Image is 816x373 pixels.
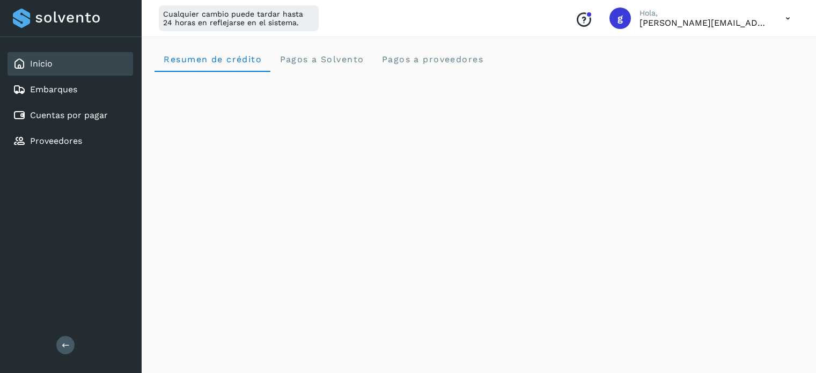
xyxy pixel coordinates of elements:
[8,52,133,76] div: Inicio
[8,129,133,153] div: Proveedores
[8,78,133,101] div: Embarques
[30,58,53,69] a: Inicio
[30,110,108,120] a: Cuentas por pagar
[30,84,77,94] a: Embarques
[639,18,768,28] p: guillermo.alvarado@nurib.com.mx
[159,5,319,31] div: Cualquier cambio puede tardar hasta 24 horas en reflejarse en el sistema.
[639,9,768,18] p: Hola,
[163,54,262,64] span: Resumen de crédito
[30,136,82,146] a: Proveedores
[381,54,483,64] span: Pagos a proveedores
[8,104,133,127] div: Cuentas por pagar
[279,54,364,64] span: Pagos a Solvento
